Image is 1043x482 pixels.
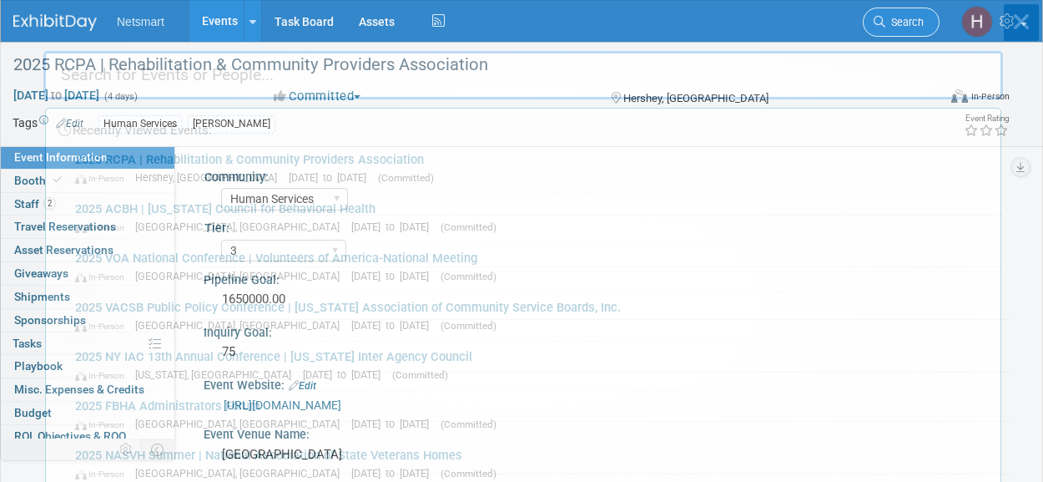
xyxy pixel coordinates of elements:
span: In-Person [75,370,132,381]
span: (Committed) [441,320,496,332]
span: [DATE] to [DATE] [351,221,437,233]
span: [GEOGRAPHIC_DATA], [GEOGRAPHIC_DATA] [135,467,348,479]
span: In-Person [75,173,132,184]
span: In-Person [75,271,132,282]
span: In-Person [75,321,132,332]
span: In-Person [75,222,132,233]
span: [DATE] to [DATE] [303,368,389,381]
div: Recently Viewed Events: [54,109,992,145]
span: In-Person [75,469,132,479]
span: (Committed) [441,221,496,233]
input: Search for Events or People... [43,51,1003,99]
span: Hershey, [GEOGRAPHIC_DATA] [135,171,285,184]
span: [DATE] to [DATE] [289,171,375,184]
span: [DATE] to [DATE] [351,467,437,479]
a: 2025 FBHA Administrators Forum In-Person [GEOGRAPHIC_DATA], [GEOGRAPHIC_DATA] [DATE] to [DATE] (C... [67,391,992,439]
span: [DATE] to [DATE] [351,418,437,430]
a: 2025 VOA National Conference | Volunteers of America-National Meeting​ In-Person [GEOGRAPHIC_DATA... [67,243,992,292]
span: [GEOGRAPHIC_DATA], [GEOGRAPHIC_DATA] [135,270,348,282]
span: In-Person [75,419,132,430]
span: [GEOGRAPHIC_DATA], [GEOGRAPHIC_DATA] [135,418,348,430]
span: [GEOGRAPHIC_DATA], [GEOGRAPHIC_DATA] [135,221,348,233]
a: 2025 RCPA | Rehabilitation & Community Providers Association In-Person Hershey, [GEOGRAPHIC_DATA]... [67,145,992,193]
span: [US_STATE], [GEOGRAPHIC_DATA] [135,368,300,381]
span: (Committed) [392,369,448,381]
span: [DATE] to [DATE] [351,270,437,282]
span: (Committed) [441,468,496,479]
a: 2025 NY IAC 13th Annual Conference | [US_STATE] Inter Agency Council​ In-Person [US_STATE], [GEOG... [67,342,992,390]
span: (Committed) [441,419,496,430]
a: 2025 ACBH | [US_STATE] Council for Behavioral Health In-Person [GEOGRAPHIC_DATA], [GEOGRAPHIC_DAT... [67,194,992,242]
span: (Committed) [378,172,434,184]
span: [DATE] to [DATE] [351,319,437,332]
span: (Committed) [441,271,496,282]
span: [GEOGRAPHIC_DATA], [GEOGRAPHIC_DATA] [135,319,348,332]
a: 2025 VACSB Public Policy Conference | [US_STATE] Association of Community Service Boards, Inc. In... [67,292,992,341]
